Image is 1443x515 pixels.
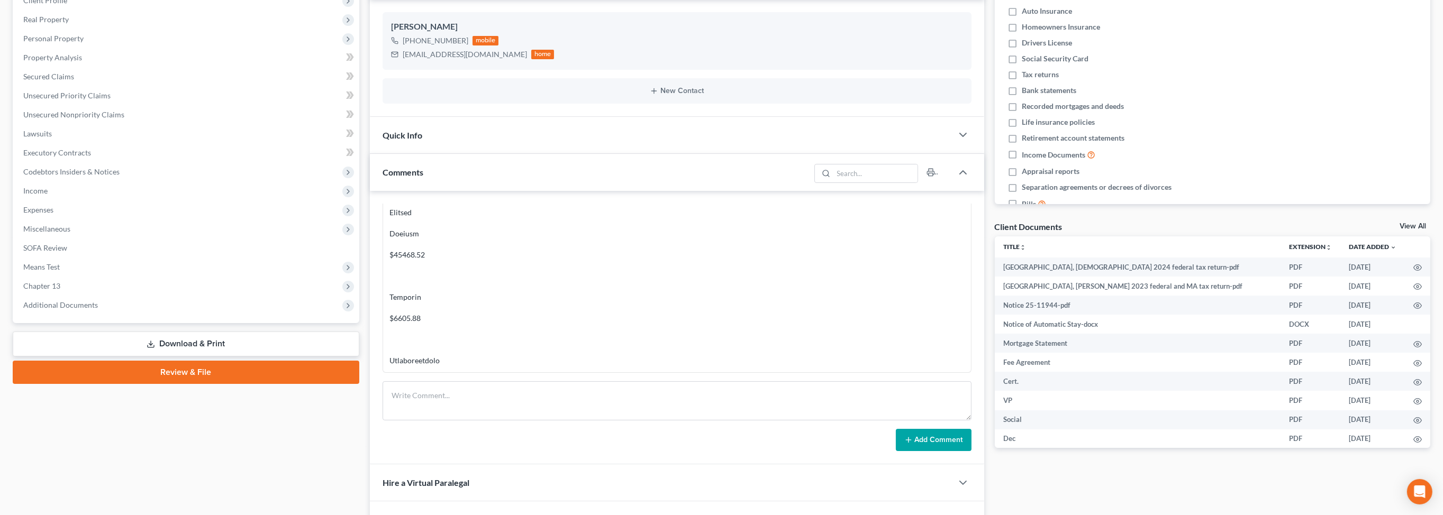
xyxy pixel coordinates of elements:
[1022,150,1086,160] span: Income Documents
[1340,315,1405,334] td: [DATE]
[1407,479,1432,504] div: Open Intercom Messenger
[1281,334,1340,353] td: PDF
[23,243,67,252] span: SOFA Review
[1022,53,1089,64] span: Social Security Card
[1022,6,1073,16] span: Auto Insurance
[1340,429,1405,448] td: [DATE]
[833,164,918,182] input: Search...
[1022,38,1073,48] span: Drivers License
[403,49,527,60] div: [EMAIL_ADDRESS][DOMAIN_NAME]
[995,391,1281,410] td: VP
[1281,277,1340,296] td: PDF
[1022,22,1101,32] span: Homeowners Insurance
[23,53,82,62] span: Property Analysis
[403,35,468,46] div: [PHONE_NUMBER]
[1340,277,1405,296] td: [DATE]
[1340,372,1405,391] td: [DATE]
[383,477,469,488] span: Hire a Virtual Paralegal
[23,186,48,195] span: Income
[1003,243,1026,251] a: Titleunfold_more
[1022,85,1077,96] span: Bank statements
[23,281,60,290] span: Chapter 13
[1349,243,1396,251] a: Date Added expand_more
[23,148,91,157] span: Executory Contracts
[391,87,963,95] button: New Contact
[23,300,98,309] span: Additional Documents
[383,130,422,140] span: Quick Info
[1022,182,1172,192] span: Separation agreements or decrees of divorces
[383,167,423,177] span: Comments
[1340,353,1405,372] td: [DATE]
[473,36,499,45] div: mobile
[1326,244,1332,251] i: unfold_more
[15,124,359,143] a: Lawsuits
[1022,101,1124,112] span: Recorded mortgages and deeds
[23,167,120,176] span: Codebtors Insiders & Notices
[1281,353,1340,372] td: PDF
[1022,133,1125,143] span: Retirement account statements
[15,48,359,67] a: Property Analysis
[1281,429,1340,448] td: PDF
[23,72,74,81] span: Secured Claims
[995,221,1063,232] div: Client Documents
[995,429,1281,448] td: Dec
[1022,117,1095,127] span: Life insurance policies
[995,353,1281,372] td: Fee Agreement
[995,410,1281,429] td: Social
[23,15,69,24] span: Real Property
[23,262,60,271] span: Means Test
[995,277,1281,296] td: [GEOGRAPHIC_DATA], [PERSON_NAME] 2023 federal and MA tax return-pdf
[23,129,52,138] span: Lawsuits
[1340,391,1405,410] td: [DATE]
[1281,391,1340,410] td: PDF
[15,143,359,162] a: Executory Contracts
[995,296,1281,315] td: Notice 25-11944-pdf
[1340,410,1405,429] td: [DATE]
[15,105,359,124] a: Unsecured Nonpriority Claims
[1281,410,1340,429] td: PDF
[1400,223,1426,230] a: View All
[995,257,1281,277] td: [GEOGRAPHIC_DATA], [DEMOGRAPHIC_DATA] 2024 federal tax return-pdf
[1022,166,1080,177] span: Appraisal reports
[23,110,124,119] span: Unsecured Nonpriority Claims
[1281,372,1340,391] td: PDF
[1281,315,1340,334] td: DOCX
[1281,257,1340,277] td: PDF
[995,334,1281,353] td: Mortgage Statement
[1390,244,1396,251] i: expand_more
[23,224,70,233] span: Miscellaneous
[15,67,359,86] a: Secured Claims
[391,21,963,33] div: [PERSON_NAME]
[23,91,111,100] span: Unsecured Priority Claims
[1022,69,1059,80] span: Tax returns
[1340,296,1405,315] td: [DATE]
[23,34,84,43] span: Personal Property
[1281,296,1340,315] td: PDF
[1289,243,1332,251] a: Extensionunfold_more
[23,205,53,214] span: Expenses
[15,238,359,257] a: SOFA Review
[995,372,1281,391] td: Cert.
[13,332,359,356] a: Download & Print
[1340,257,1405,277] td: [DATE]
[1022,199,1037,209] span: Bills
[1020,244,1026,251] i: unfold_more
[15,86,359,105] a: Unsecured Priority Claims
[1340,334,1405,353] td: [DATE]
[896,429,972,451] button: Add Comment
[995,315,1281,334] td: Notice of Automatic Stay-docx
[531,50,555,59] div: home
[13,361,359,384] a: Review & File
